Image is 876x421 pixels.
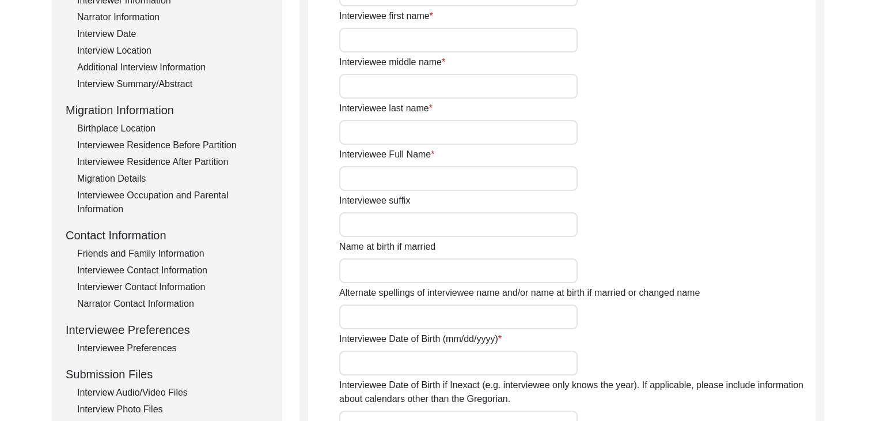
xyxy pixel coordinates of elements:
div: Interviewee Residence Before Partition [77,138,268,152]
label: Interviewee Date of Birth if Inexact (e.g. interviewee only knows the year). If applicable, pleas... [339,378,816,406]
div: Interviewee Contact Information [77,264,268,277]
div: Narrator Information [77,10,268,24]
div: Friends and Family Information [77,247,268,261]
div: Interview Date [77,27,268,41]
div: Contact Information [66,227,268,244]
div: Interview Location [77,44,268,58]
div: Narrator Contact Information [77,297,268,311]
div: Additional Interview Information [77,61,268,74]
div: Interviewee Preferences [66,321,268,339]
label: Interviewee suffix [339,194,410,208]
div: Interviewee Occupation and Parental Information [77,189,268,216]
div: Submission Files [66,366,268,383]
div: Interviewer Contact Information [77,280,268,294]
label: Interviewee Date of Birth (mm/dd/yyyy) [339,332,502,346]
div: Interviewee Residence After Partition [77,155,268,169]
div: Interviewee Preferences [77,341,268,355]
label: Interviewee first name [339,9,433,23]
div: Interview Audio/Video Files [77,386,268,400]
label: Name at birth if married [339,240,435,254]
div: Birthplace Location [77,122,268,136]
label: Interviewee last name [339,102,433,115]
label: Alternate spellings of interviewee name and/or name at birth if married or changed name [339,286,700,300]
div: Interview Summary/Abstract [77,77,268,91]
div: Interview Photo Files [77,403,268,416]
div: Migration Information [66,102,268,119]
div: Migration Details [77,172,268,186]
label: Interviewee Full Name [339,148,434,161]
label: Interviewee middle name [339,55,445,69]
